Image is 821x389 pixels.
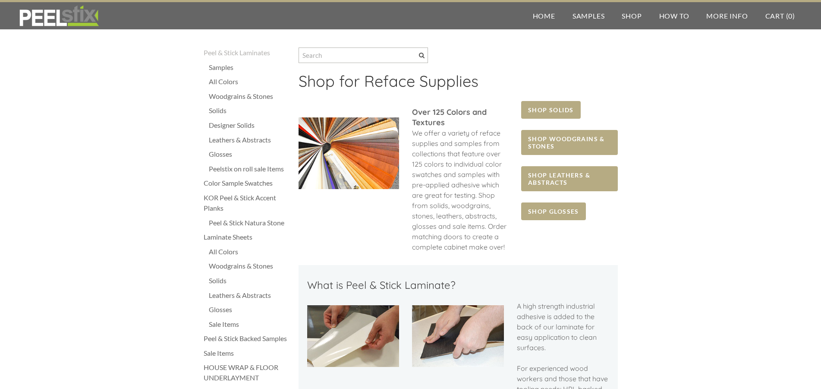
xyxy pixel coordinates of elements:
font: What is Peel & Stick Laminate? [307,278,456,291]
img: Picture [412,305,504,367]
a: Peel & Stick Backed Samples [204,333,290,344]
a: Leathers & Abstracts [209,135,290,145]
a: SHOP LEATHERS & ABSTRACTS [521,166,617,191]
a: All Colors [209,76,290,87]
a: Sale Items [209,319,290,329]
a: Designer Solids [209,120,290,130]
h2: ​Shop for Reface Supplies [299,72,618,97]
a: Samples [564,2,613,29]
input: Search [299,47,428,63]
a: Cart (0) [757,2,804,29]
a: Solids [209,105,290,116]
a: Woodgrains & Stones [209,91,290,101]
a: SHOP SOLIDS [521,101,580,119]
a: HOUSE WRAP & FLOOR UNDERLAYMENT [204,362,290,383]
a: Glosses [209,149,290,159]
a: Peelstix on roll sale Items [209,164,290,174]
a: Peel & Stick Laminates [204,47,290,58]
a: How To [651,2,698,29]
a: Solids [209,275,290,286]
a: Samples [209,62,290,73]
a: More Info [698,2,756,29]
a: Leathers & Abstracts [209,290,290,300]
span: Search [419,53,425,58]
img: Picture [299,117,399,189]
a: KOR Peel & Stick Accent Planks [204,193,290,213]
span: 0 [788,12,793,20]
img: Picture [307,305,399,367]
a: Sale Items [204,348,290,358]
img: REFACE SUPPLIES [17,5,101,27]
a: Shop [613,2,650,29]
a: SHOP WOODGRAINS & STONES [521,130,617,155]
a: Glosses [209,304,290,315]
a: Woodgrains & Stones [209,261,290,271]
a: Color Sample Swatches [204,178,290,188]
a: Home [524,2,564,29]
span: We offer a variety of reface supplies and samples from collections that feature over 125 colors t... [412,129,506,251]
font: ​Over 125 Colors and Textures [412,107,487,127]
a: Peel & Stick Natura Stone [209,218,290,228]
a: All Colors [209,247,290,257]
a: SHOP GLOSSES [521,202,586,220]
a: Laminate Sheets [204,232,290,242]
